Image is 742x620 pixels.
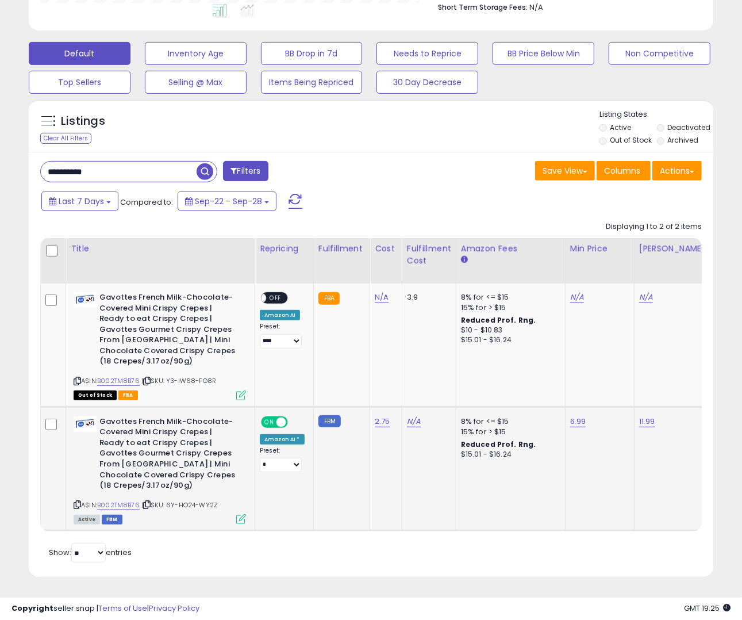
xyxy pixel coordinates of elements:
[407,292,447,303] div: 3.9
[375,416,390,427] a: 2.75
[195,196,262,207] span: Sep-22 - Sep-28
[570,243,629,255] div: Min Price
[461,416,556,427] div: 8% for <= $15
[570,416,586,427] a: 6.99
[375,292,389,303] a: N/A
[74,515,100,525] span: All listings currently available for purchase on Amazon
[71,243,250,255] div: Title
[74,416,97,432] img: 410lFhxzlcL._SL40_.jpg
[102,515,122,525] span: FBM
[318,243,365,255] div: Fulfillment
[461,427,556,437] div: 15% for > $15
[260,323,305,349] div: Preset:
[597,161,651,181] button: Columns
[145,71,247,94] button: Selling @ Max
[407,243,451,267] div: Fulfillment Cost
[29,42,130,65] button: Default
[376,42,478,65] button: Needs to Reprice
[610,135,652,145] label: Out of Stock
[529,2,543,13] span: N/A
[606,221,702,232] div: Displaying 1 to 2 of 2 items
[684,603,731,614] span: 2025-10-6 19:25 GMT
[461,303,556,313] div: 15% for > $15
[74,391,117,400] span: All listings that are currently out of stock and unavailable for purchase on Amazon
[223,161,268,181] button: Filters
[98,603,147,614] a: Terms of Use
[99,416,239,494] b: Gavottes French Milk-Chocolate-Covered Mini Crispy Crepes | Ready to eat Crispy Crepes | Gavottes...
[61,113,105,129] h5: Listings
[407,416,421,427] a: N/A
[261,71,363,94] button: Items Being Repriced
[141,500,218,510] span: | SKU: 6Y-HO24-WY2Z
[604,165,640,177] span: Columns
[118,391,138,400] span: FBA
[260,447,305,473] div: Preset:
[461,255,468,265] small: Amazon Fees.
[667,123,710,132] label: Deactivated
[11,603,199,614] div: seller snap | |
[570,292,584,303] a: N/A
[461,450,556,460] div: $15.01 - $16.24
[461,292,556,303] div: 8% for <= $15
[120,197,173,208] span: Compared to:
[41,192,118,211] button: Last 7 Days
[99,292,239,370] b: Gavottes French Milk-Chocolate-Covered Mini Crispy Crepes | Ready to eat Crispy Crepes | Gavottes...
[97,500,140,510] a: B002TM8B76
[260,243,309,255] div: Repricing
[535,161,595,181] button: Save View
[599,109,713,120] p: Listing States:
[461,335,556,345] div: $15.01 - $16.24
[318,415,341,427] small: FBM
[609,42,710,65] button: Non Competitive
[610,123,631,132] label: Active
[461,326,556,335] div: $10 - $10.83
[493,42,594,65] button: BB Price Below Min
[461,439,536,449] b: Reduced Prof. Rng.
[59,196,104,207] span: Last 7 Days
[49,547,132,558] span: Show: entries
[461,243,560,255] div: Amazon Fees
[667,135,698,145] label: Archived
[262,417,276,427] span: ON
[461,315,536,325] b: Reduced Prof. Rng.
[74,292,246,399] div: ASIN:
[40,133,91,144] div: Clear All Filters
[260,434,305,445] div: Amazon AI *
[260,310,300,320] div: Amazon AI
[29,71,130,94] button: Top Sellers
[145,42,247,65] button: Inventory Age
[74,416,246,523] div: ASIN:
[639,243,708,255] div: [PERSON_NAME]
[318,292,340,305] small: FBA
[375,243,397,255] div: Cost
[266,293,285,303] span: OFF
[639,416,655,427] a: 11.99
[97,376,140,386] a: B002TM8B76
[178,192,276,211] button: Sep-22 - Sep-28
[639,292,653,303] a: N/A
[652,161,702,181] button: Actions
[376,71,478,94] button: 30 Day Decrease
[438,2,528,12] b: Short Term Storage Fees:
[286,417,305,427] span: OFF
[261,42,363,65] button: BB Drop in 7d
[74,292,97,308] img: 410lFhxzlcL._SL40_.jpg
[11,603,53,614] strong: Copyright
[141,376,216,385] span: | SKU: Y3-IW68-FO8R
[149,603,199,614] a: Privacy Policy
